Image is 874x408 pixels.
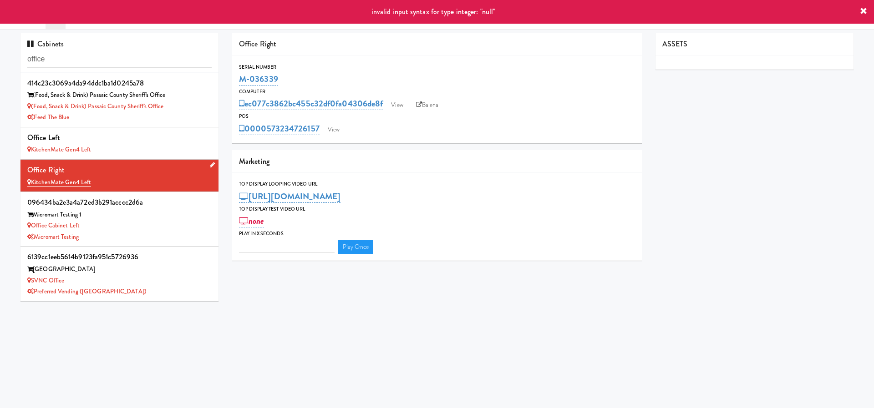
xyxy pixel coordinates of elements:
[27,113,69,121] a: Feed The Blue
[27,221,80,230] a: Office Cabinet Left
[27,209,212,221] div: Micromart Testing 1
[239,229,635,238] div: Play in X seconds
[27,196,212,209] div: 096434ba2e3a4a72ed3b291acccc2d6a
[239,215,264,227] a: none
[27,276,64,285] a: SVNC Office
[662,39,688,49] span: ASSETS
[27,90,212,101] div: (Food, Snack & Drink) Passaic County Sheriff's Office
[27,51,212,68] input: Search cabinets
[239,97,383,110] a: ec077c3862bc455c32df0fa04306de8f
[239,63,635,72] div: Serial Number
[371,6,496,17] span: invalid input syntax for type integer: "null"
[27,232,79,241] a: Micromart Testing
[20,247,218,301] li: 6139cc1eeb5614b9123fa951c5726936[GEOGRAPHIC_DATA] SVNC OfficePreferred Vending ([GEOGRAPHIC_DATA])
[338,240,373,254] a: Play Once
[239,112,635,121] div: POS
[27,250,212,264] div: 6139cc1eeb5614b9123fa951c5726936
[232,33,642,56] div: Office Right
[27,163,212,177] div: Office Right
[20,73,218,127] li: 414c23c3069a4da94ddc1ba1d0245a78(Food, Snack & Drink) Passaic County Sheriff's Office (Food, Snac...
[27,287,147,296] a: Preferred Vending ([GEOGRAPHIC_DATA])
[27,145,91,154] a: KitchenMate Gen4 Left
[27,264,212,275] div: [GEOGRAPHIC_DATA]
[323,123,344,136] a: View
[27,131,212,145] div: Office Left
[27,76,212,90] div: 414c23c3069a4da94ddc1ba1d0245a78
[20,160,218,192] li: Office Right KitchenMate Gen4 Left
[239,122,320,135] a: 0000573234726157
[239,190,340,203] a: [URL][DOMAIN_NAME]
[27,178,91,187] a: KitchenMate Gen4 Left
[239,180,635,189] div: Top Display Looping Video Url
[27,102,163,111] a: (Food, Snack & Drink) Passaic County Sheriff's Office
[27,39,64,49] span: Cabinets
[386,98,407,112] a: View
[239,73,278,86] a: M-036339
[239,87,635,96] div: Computer
[20,192,218,247] li: 096434ba2e3a4a72ed3b291acccc2d6aMicromart Testing 1 Office Cabinet LeftMicromart Testing
[20,127,218,160] li: Office Left KitchenMate Gen4 Left
[239,205,635,214] div: Top Display Test Video Url
[239,156,269,166] span: Marketing
[412,98,443,112] a: Balena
